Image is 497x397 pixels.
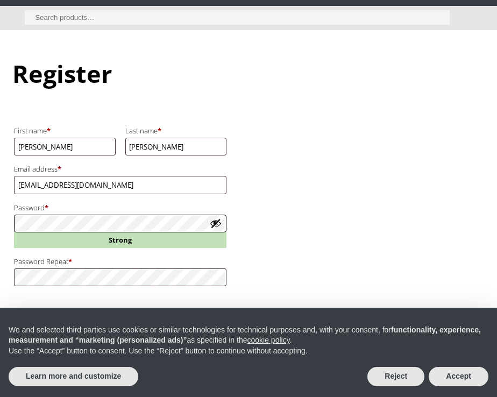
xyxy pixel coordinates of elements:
[25,10,450,25] input: Search products…
[14,201,226,215] label: Password
[9,325,481,345] strong: functionality, experience, measurement and “marketing (personalized ads)”
[9,325,488,346] p: We and selected third parties use cookies or similar technologies for technical purposes and, wit...
[14,124,116,138] label: First name
[247,336,290,344] a: cookie policy
[367,367,424,386] button: Reject
[14,254,226,268] label: Password Repeat
[210,217,222,229] button: Show password
[12,57,485,90] h1: Register
[9,367,138,386] button: Learn more and customize
[12,299,176,341] iframe: reCAPTCHA
[429,367,488,386] button: Accept
[9,346,488,357] p: Use the “Accept” button to consent. Use the “Reject” button to continue without accepting.
[14,162,226,176] label: Email address
[125,124,227,138] label: Last name
[14,232,226,248] div: Strong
